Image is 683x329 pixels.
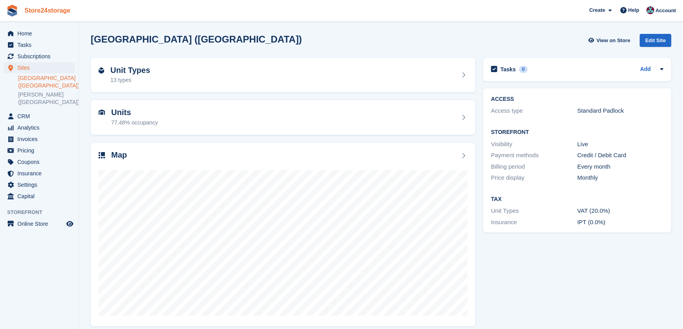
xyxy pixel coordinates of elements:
[21,4,74,17] a: Store24storage
[655,7,676,15] span: Account
[6,5,18,17] img: stora-icon-8386f47178a22dfd0bd8f6a31ec36ba5ce8667c1dd55bd0f319d3a0aa187defe.svg
[589,6,605,14] span: Create
[628,6,639,14] span: Help
[646,6,654,14] img: George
